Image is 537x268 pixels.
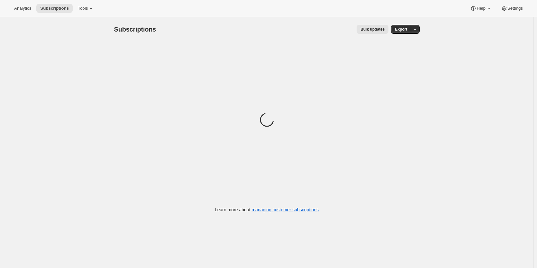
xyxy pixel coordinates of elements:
[391,25,411,34] button: Export
[357,25,388,34] button: Bulk updates
[78,6,88,11] span: Tools
[74,4,98,13] button: Tools
[507,6,523,11] span: Settings
[36,4,73,13] button: Subscriptions
[466,4,496,13] button: Help
[10,4,35,13] button: Analytics
[114,26,156,33] span: Subscriptions
[251,207,319,212] a: managing customer subscriptions
[477,6,485,11] span: Help
[360,27,385,32] span: Bulk updates
[14,6,31,11] span: Analytics
[40,6,69,11] span: Subscriptions
[395,27,407,32] span: Export
[215,206,319,213] p: Learn more about
[497,4,527,13] button: Settings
